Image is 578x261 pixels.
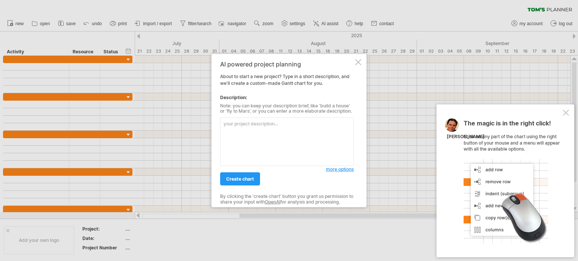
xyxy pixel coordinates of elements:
[447,134,485,140] div: [PERSON_NAME]
[220,172,260,186] a: create chart
[220,103,354,114] div: Note: you can keep your description brief, like 'build a house' or 'fly to Mars', or you can ente...
[226,176,254,182] span: create chart
[464,120,561,243] div: Click on any part of the chart using the right button of your mouse and a menu will appear with a...
[464,119,551,131] span: The magic is in the right click!
[220,60,354,67] div: AI powered project planning
[220,60,354,201] div: About to start a new project? Type in a short description, and we'll create a custom-made Gantt c...
[326,166,354,173] a: more options
[326,166,354,172] span: more options
[265,199,280,204] a: OpenAI
[220,94,354,101] div: Description:
[220,194,354,205] div: By clicking the 'create chart' button you grant us permission to share your input with for analys...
